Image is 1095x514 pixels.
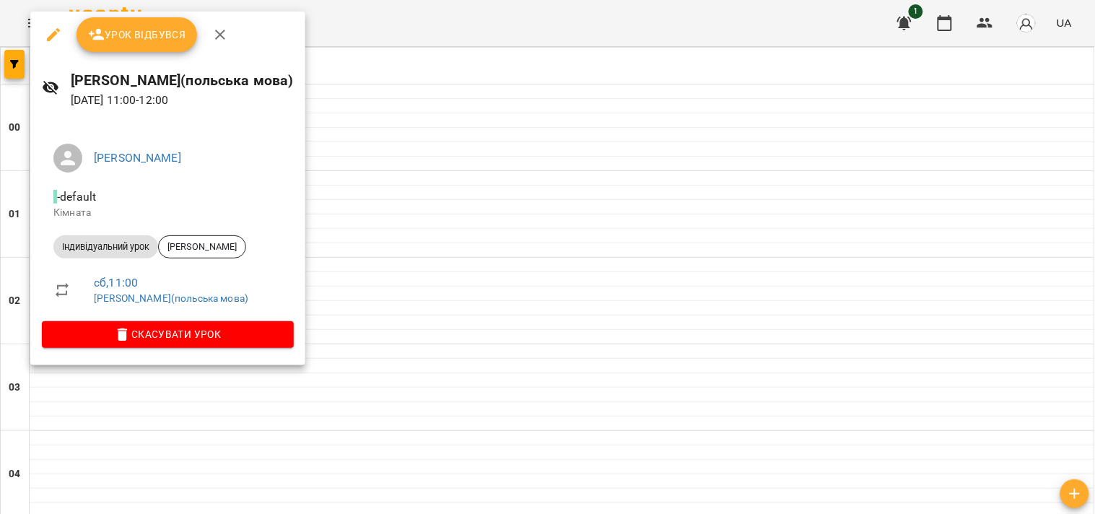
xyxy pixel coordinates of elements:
h6: [PERSON_NAME](польська мова) [71,69,294,92]
p: Кімната [53,206,282,220]
span: Урок відбувся [88,26,186,43]
span: Індивідуальний урок [53,240,158,253]
a: [PERSON_NAME] [94,151,181,165]
p: [DATE] 11:00 - 12:00 [71,92,294,109]
button: Урок відбувся [77,17,198,52]
button: Скасувати Урок [42,321,294,347]
span: Скасувати Урок [53,326,282,343]
div: [PERSON_NAME] [158,235,246,258]
span: - default [53,190,99,204]
a: сб , 11:00 [94,276,138,289]
a: [PERSON_NAME](польська мова) [94,292,248,304]
span: [PERSON_NAME] [159,240,245,253]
